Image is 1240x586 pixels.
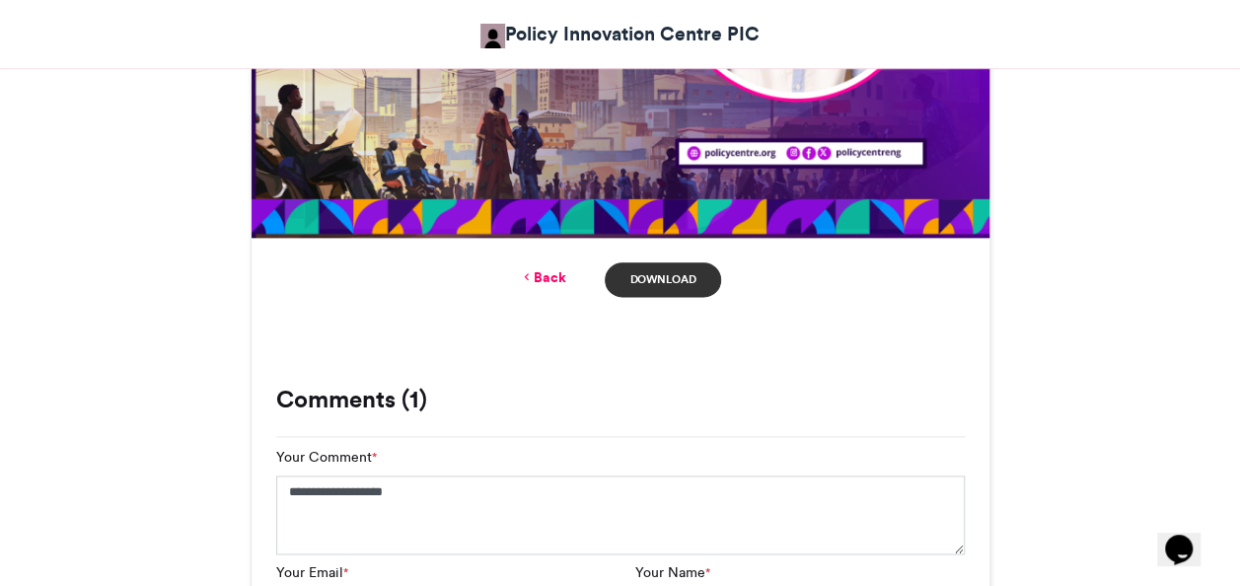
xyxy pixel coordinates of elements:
[276,388,965,411] h3: Comments (1)
[276,447,377,468] label: Your Comment
[519,267,565,288] a: Back
[480,24,505,48] img: Policy Innovation Centre PIC
[635,562,710,583] label: Your Name
[1157,507,1220,566] iframe: chat widget
[605,262,720,297] a: Download
[276,562,348,583] label: Your Email
[480,20,760,48] a: Policy Innovation Centre PIC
